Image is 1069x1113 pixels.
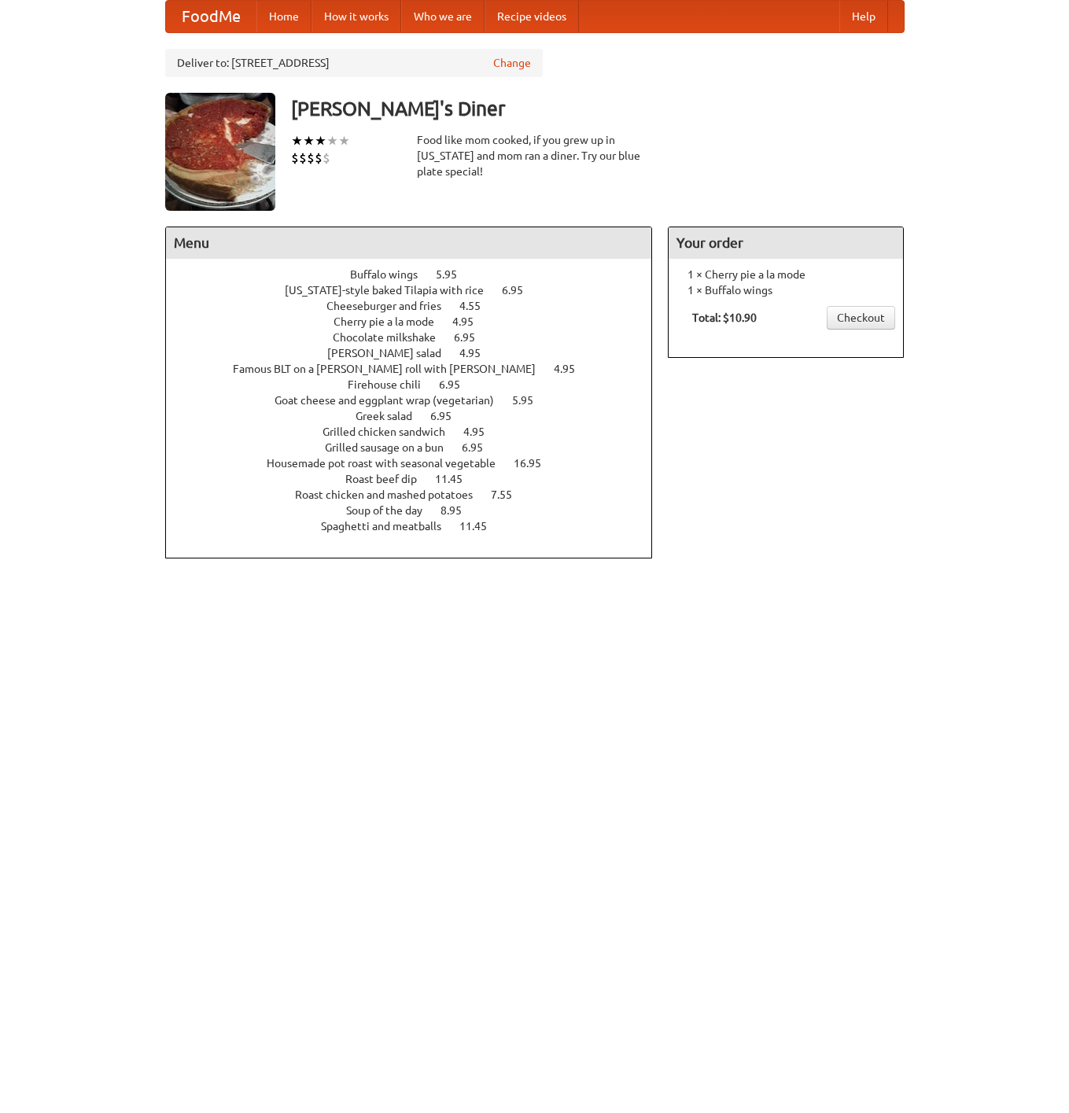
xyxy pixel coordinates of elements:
[275,394,510,407] span: Goat cheese and eggplant wrap (vegetarian)
[463,426,500,438] span: 4.95
[267,457,570,470] a: Housemade pot roast with seasonal vegetable 16.95
[166,1,256,32] a: FoodMe
[430,410,467,422] span: 6.95
[454,331,491,344] span: 6.95
[321,520,516,533] a: Spaghetti and meatballs 11.45
[554,363,591,375] span: 4.95
[303,132,315,149] li: ★
[326,132,338,149] li: ★
[356,410,428,422] span: Greek salad
[325,441,459,454] span: Grilled sausage on a bun
[348,378,489,391] a: Firehouse chili 6.95
[333,331,452,344] span: Chocolate milkshake
[512,394,549,407] span: 5.95
[493,55,531,71] a: Change
[459,300,496,312] span: 4.55
[291,132,303,149] li: ★
[327,347,457,359] span: [PERSON_NAME] salad
[315,132,326,149] li: ★
[166,227,652,259] h4: Menu
[436,268,473,281] span: 5.95
[676,267,895,282] li: 1 × Cherry pie a la mode
[285,284,552,297] a: [US_STATE]-style baked Tilapia with rice 6.95
[669,227,903,259] h4: Your order
[165,93,275,211] img: angular.jpg
[346,504,438,517] span: Soup of the day
[439,378,476,391] span: 6.95
[459,520,503,533] span: 11.45
[256,1,311,32] a: Home
[417,132,653,179] div: Food like mom cooked, if you grew up in [US_STATE] and mom ran a diner. Try our blue plate special!
[485,1,579,32] a: Recipe videos
[333,331,504,344] a: Chocolate milkshake 6.95
[839,1,888,32] a: Help
[676,282,895,298] li: 1 × Buffalo wings
[233,363,604,375] a: Famous BLT on a [PERSON_NAME] roll with [PERSON_NAME] 4.95
[338,132,350,149] li: ★
[345,473,492,485] a: Roast beef dip 11.45
[334,315,503,328] a: Cherry pie a la mode 4.95
[321,520,457,533] span: Spaghetti and meatballs
[827,306,895,330] a: Checkout
[315,149,323,167] li: $
[295,488,541,501] a: Roast chicken and mashed potatoes 7.55
[323,426,461,438] span: Grilled chicken sandwich
[233,363,551,375] span: Famous BLT on a [PERSON_NAME] roll with [PERSON_NAME]
[401,1,485,32] a: Who we are
[326,300,457,312] span: Cheeseburger and fries
[299,149,307,167] li: $
[285,284,499,297] span: [US_STATE]-style baked Tilapia with rice
[346,504,491,517] a: Soup of the day 8.95
[514,457,557,470] span: 16.95
[295,488,488,501] span: Roast chicken and mashed potatoes
[345,473,433,485] span: Roast beef dip
[350,268,486,281] a: Buffalo wings 5.95
[459,347,496,359] span: 4.95
[462,441,499,454] span: 6.95
[291,93,905,124] h3: [PERSON_NAME]'s Diner
[692,311,757,324] b: Total: $10.90
[291,149,299,167] li: $
[307,149,315,167] li: $
[325,441,512,454] a: Grilled sausage on a bun 6.95
[502,284,539,297] span: 6.95
[275,394,562,407] a: Goat cheese and eggplant wrap (vegetarian) 5.95
[323,149,330,167] li: $
[452,315,489,328] span: 4.95
[491,488,528,501] span: 7.55
[435,473,478,485] span: 11.45
[327,347,510,359] a: [PERSON_NAME] salad 4.95
[348,378,437,391] span: Firehouse chili
[165,49,543,77] div: Deliver to: [STREET_ADDRESS]
[326,300,510,312] a: Cheeseburger and fries 4.55
[334,315,450,328] span: Cherry pie a la mode
[323,426,514,438] a: Grilled chicken sandwich 4.95
[311,1,401,32] a: How it works
[441,504,477,517] span: 8.95
[267,457,511,470] span: Housemade pot roast with seasonal vegetable
[350,268,433,281] span: Buffalo wings
[356,410,481,422] a: Greek salad 6.95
